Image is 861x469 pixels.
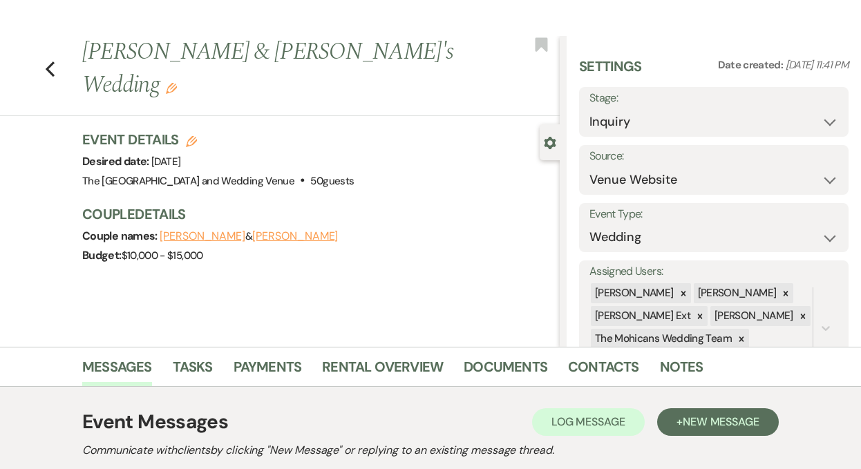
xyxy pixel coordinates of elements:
span: [DATE] 11:41 PM [786,58,849,72]
a: Bookings [346,12,388,23]
a: Dashboard [129,12,179,25]
span: [DATE] [151,155,180,169]
label: Stage: [589,88,838,108]
button: Edit [166,82,177,94]
span: Analytics [499,11,543,25]
span: 50 guests [310,174,354,188]
h3: Couple Details [82,204,546,224]
a: Notes [660,356,703,386]
span: $10,000 - $15,000 [122,249,203,262]
span: Log Message [551,414,625,429]
h3: Settings [579,57,642,87]
span: Settings [641,11,680,25]
span: Couple names: [82,229,160,243]
a: Tasks [173,356,213,386]
img: Weven Logo [43,3,94,32]
a: Contacts [568,356,639,386]
button: [PERSON_NAME] [252,231,338,242]
div: [PERSON_NAME] [591,283,676,303]
div: [PERSON_NAME] Ext [591,306,692,326]
span: New Message [683,414,759,429]
button: Close lead details [544,135,556,149]
div: The Mohicans Wedding Team [591,329,734,349]
a: Payments [234,356,302,386]
h1: [PERSON_NAME] & [PERSON_NAME]'s Wedding [82,36,459,102]
button: +New Message [657,408,779,436]
label: Assigned Users: [589,262,838,282]
h3: Event Details [82,130,354,149]
div: [PERSON_NAME] [710,306,795,326]
h2: Communicate with clients by clicking "New Message" or replying to an existing message thread. [82,442,779,459]
span: Date created: [718,58,786,72]
span: & [160,229,338,243]
label: Source: [589,146,838,166]
a: Rental Overview [322,356,443,386]
h1: Event Messages [82,408,228,437]
a: Messages [82,356,152,386]
a: To Do [430,12,456,23]
span: Budget: [82,248,122,262]
div: [PERSON_NAME] [694,283,779,303]
span: The [GEOGRAPHIC_DATA] and Wedding Venue [82,174,294,188]
button: [PERSON_NAME] [160,231,245,242]
span: Manage Venues [222,11,290,25]
a: Documents [464,356,547,386]
span: Resources [736,11,784,25]
span: Desired date: [82,154,151,169]
button: Log Message [532,408,645,436]
label: Event Type: [589,204,838,224]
